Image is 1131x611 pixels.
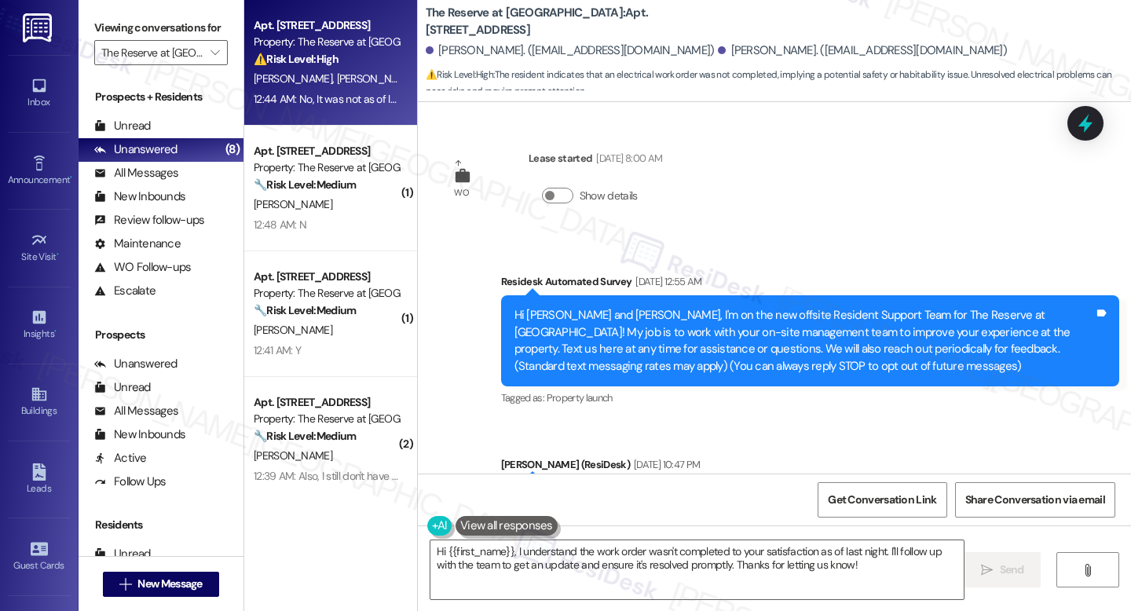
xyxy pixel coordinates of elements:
[254,343,301,357] div: 12:41 AM: Y
[94,546,151,562] div: Unread
[254,34,399,50] div: Property: The Reserve at [GEOGRAPHIC_DATA]
[8,381,71,423] a: Buildings
[94,212,204,229] div: Review follow-ups
[501,386,1119,409] div: Tagged as:
[70,172,72,183] span: •
[426,5,740,38] b: The Reserve at [GEOGRAPHIC_DATA]: Apt. [STREET_ADDRESS]
[981,564,993,576] i: 
[94,356,178,372] div: Unanswered
[23,13,55,42] img: ResiDesk Logo
[94,16,228,40] label: Viewing conversations for
[8,459,71,501] a: Leads
[54,326,57,337] span: •
[94,474,167,490] div: Follow Ups
[94,259,191,276] div: WO Follow-ups
[254,17,399,34] div: Apt. [STREET_ADDRESS]
[1000,562,1024,578] span: Send
[630,456,700,473] div: [DATE] 10:47 PM
[426,42,715,59] div: [PERSON_NAME]. ([EMAIL_ADDRESS][DOMAIN_NAME])
[254,159,399,176] div: Property: The Reserve at [GEOGRAPHIC_DATA]
[221,137,243,162] div: (8)
[426,68,493,81] strong: ⚠️ Risk Level: High
[79,327,243,343] div: Prospects
[430,540,964,599] textarea: Hi {{first_name}}, I understand the work order wasn't completed to your satisfaction as of last n...
[94,165,178,181] div: All Messages
[718,42,1007,59] div: [PERSON_NAME]. ([EMAIL_ADDRESS][DOMAIN_NAME])
[254,197,332,211] span: [PERSON_NAME]
[254,448,332,463] span: [PERSON_NAME]
[254,71,337,86] span: [PERSON_NAME]
[254,218,306,232] div: 12:48 AM: N
[254,285,399,302] div: Property: The Reserve at [GEOGRAPHIC_DATA]
[254,92,651,106] div: 12:44 AM: No, It was not as of last night, so unless someone came [DATE], it is still broken
[94,403,178,419] div: All Messages
[955,482,1115,518] button: Share Conversation via email
[254,411,399,427] div: Property: The Reserve at [GEOGRAPHIC_DATA]
[254,429,356,443] strong: 🔧 Risk Level: Medium
[79,517,243,533] div: Residents
[57,249,59,260] span: •
[94,118,151,134] div: Unread
[94,450,147,466] div: Active
[254,52,339,66] strong: ⚠️ Risk Level: High
[119,578,131,591] i: 
[336,71,415,86] span: [PERSON_NAME]
[254,394,399,411] div: Apt. [STREET_ADDRESS]
[94,379,151,396] div: Unread
[8,227,71,269] a: Site Visit •
[94,283,156,299] div: Escalate
[501,456,1119,478] div: [PERSON_NAME] (ResiDesk)
[8,72,71,115] a: Inbox
[8,536,71,578] a: Guest Cards
[547,391,613,404] span: Property launch
[94,188,185,205] div: New Inbounds
[1082,564,1093,576] i: 
[426,67,1131,101] span: : The resident indicates that an electrical work order was not completed, implying a potential sa...
[529,150,662,172] div: Lease started
[818,482,946,518] button: Get Conversation Link
[254,323,332,337] span: [PERSON_NAME]
[94,141,178,158] div: Unanswered
[137,576,202,592] span: New Message
[254,177,356,192] strong: 🔧 Risk Level: Medium
[964,552,1041,587] button: Send
[514,307,1094,375] div: Hi [PERSON_NAME] and [PERSON_NAME], I'm on the new offsite Resident Support Team for The Reserve ...
[103,572,219,597] button: New Message
[79,89,243,105] div: Prospects + Residents
[965,492,1105,508] span: Share Conversation via email
[8,304,71,346] a: Insights •
[101,40,203,65] input: All communities
[454,185,469,201] div: WO
[828,492,936,508] span: Get Conversation Link
[94,236,181,252] div: Maintenance
[254,469,558,483] div: 12:39 AM: Also, I still don't have the fob to get into the pool and gym.
[254,269,399,285] div: Apt. [STREET_ADDRESS]
[580,188,638,204] label: Show details
[254,303,356,317] strong: 🔧 Risk Level: Medium
[254,143,399,159] div: Apt. [STREET_ADDRESS]
[210,46,219,59] i: 
[592,150,662,166] div: [DATE] 8:00 AM
[501,273,1119,295] div: Residesk Automated Survey
[631,273,701,290] div: [DATE] 12:55 AM
[94,426,185,443] div: New Inbounds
